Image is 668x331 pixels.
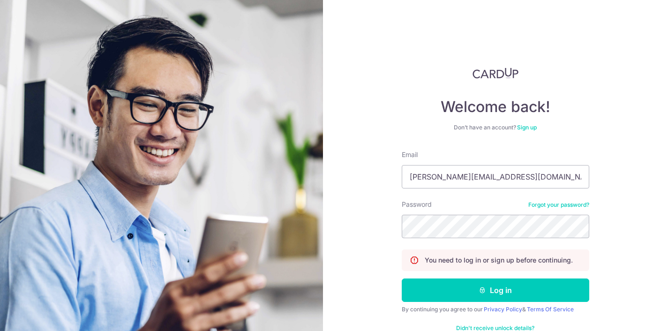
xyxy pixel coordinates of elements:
input: Enter your Email [402,165,589,188]
h4: Welcome back! [402,98,589,116]
div: Don’t have an account? [402,124,589,131]
a: Forgot your password? [528,201,589,209]
p: You need to log in or sign up before continuing. [425,256,573,265]
label: Password [402,200,432,209]
a: Terms Of Service [527,306,574,313]
a: Privacy Policy [484,306,522,313]
div: By continuing you agree to our & [402,306,589,313]
label: Email [402,150,418,159]
img: CardUp Logo [473,68,518,79]
a: Sign up [517,124,537,131]
button: Log in [402,278,589,302]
